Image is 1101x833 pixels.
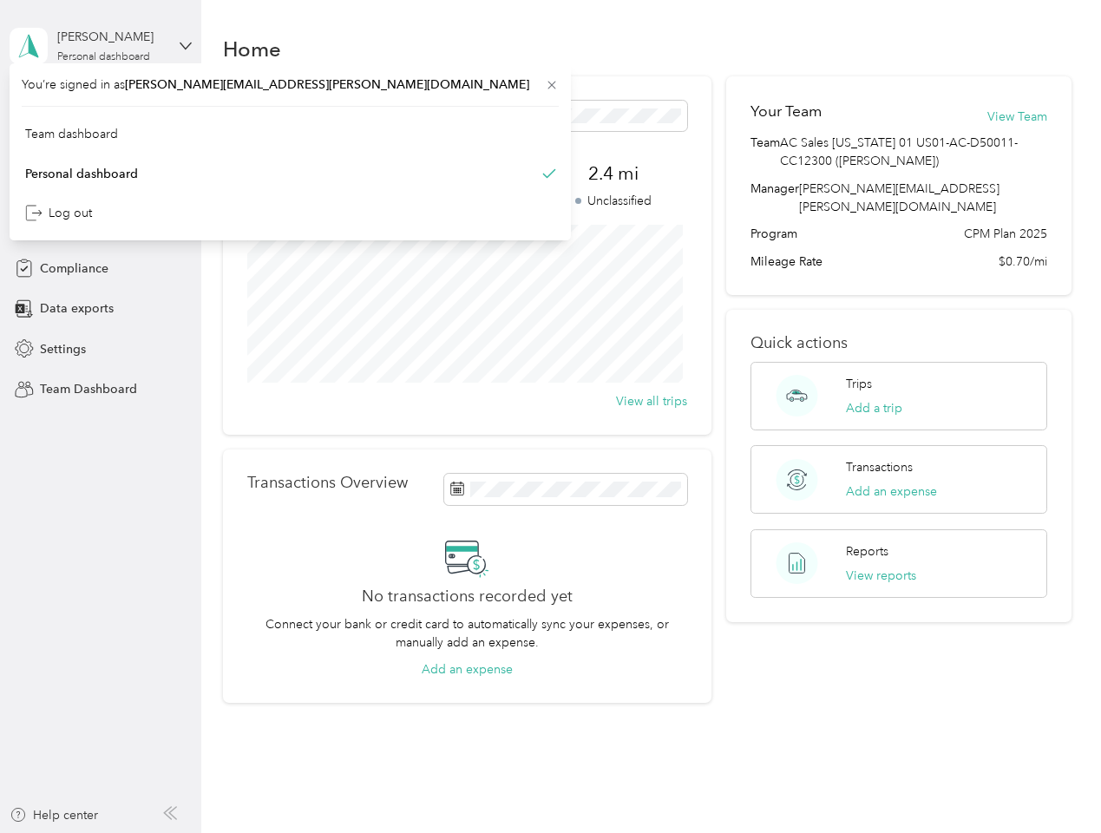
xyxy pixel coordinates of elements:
[10,806,98,824] button: Help center
[362,587,573,606] h2: No transactions recorded yet
[999,253,1047,271] span: $0.70/mi
[57,52,150,62] div: Personal dashboard
[750,180,799,216] span: Manager
[1004,736,1101,833] iframe: Everlance-gr Chat Button Frame
[541,161,687,186] span: 2.4 mi
[799,181,999,214] span: [PERSON_NAME][EMAIL_ADDRESS][PERSON_NAME][DOMAIN_NAME]
[846,567,916,585] button: View reports
[223,40,281,58] h1: Home
[846,399,902,417] button: Add a trip
[25,125,118,143] div: Team dashboard
[846,458,913,476] p: Transactions
[40,380,137,398] span: Team Dashboard
[541,192,687,210] p: Unclassified
[247,615,687,652] p: Connect your bank or credit card to automatically sync your expenses, or manually add an expense.
[780,134,1046,170] span: AC Sales [US_STATE] 01 US01-AC-D50011-CC12300 ([PERSON_NAME])
[22,75,559,94] span: You’re signed in as
[247,474,408,492] p: Transactions Overview
[40,259,108,278] span: Compliance
[422,660,513,679] button: Add an expense
[846,482,937,501] button: Add an expense
[846,542,888,561] p: Reports
[750,134,780,170] span: Team
[964,225,1047,243] span: CPM Plan 2025
[125,77,529,92] span: [PERSON_NAME][EMAIL_ADDRESS][PERSON_NAME][DOMAIN_NAME]
[40,340,86,358] span: Settings
[616,392,687,410] button: View all trips
[25,204,92,222] div: Log out
[987,108,1047,126] button: View Team
[750,225,797,243] span: Program
[57,28,166,46] div: [PERSON_NAME]
[846,375,872,393] p: Trips
[25,164,138,182] div: Personal dashboard
[750,334,1046,352] p: Quick actions
[750,101,822,122] h2: Your Team
[40,299,114,318] span: Data exports
[750,253,822,271] span: Mileage Rate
